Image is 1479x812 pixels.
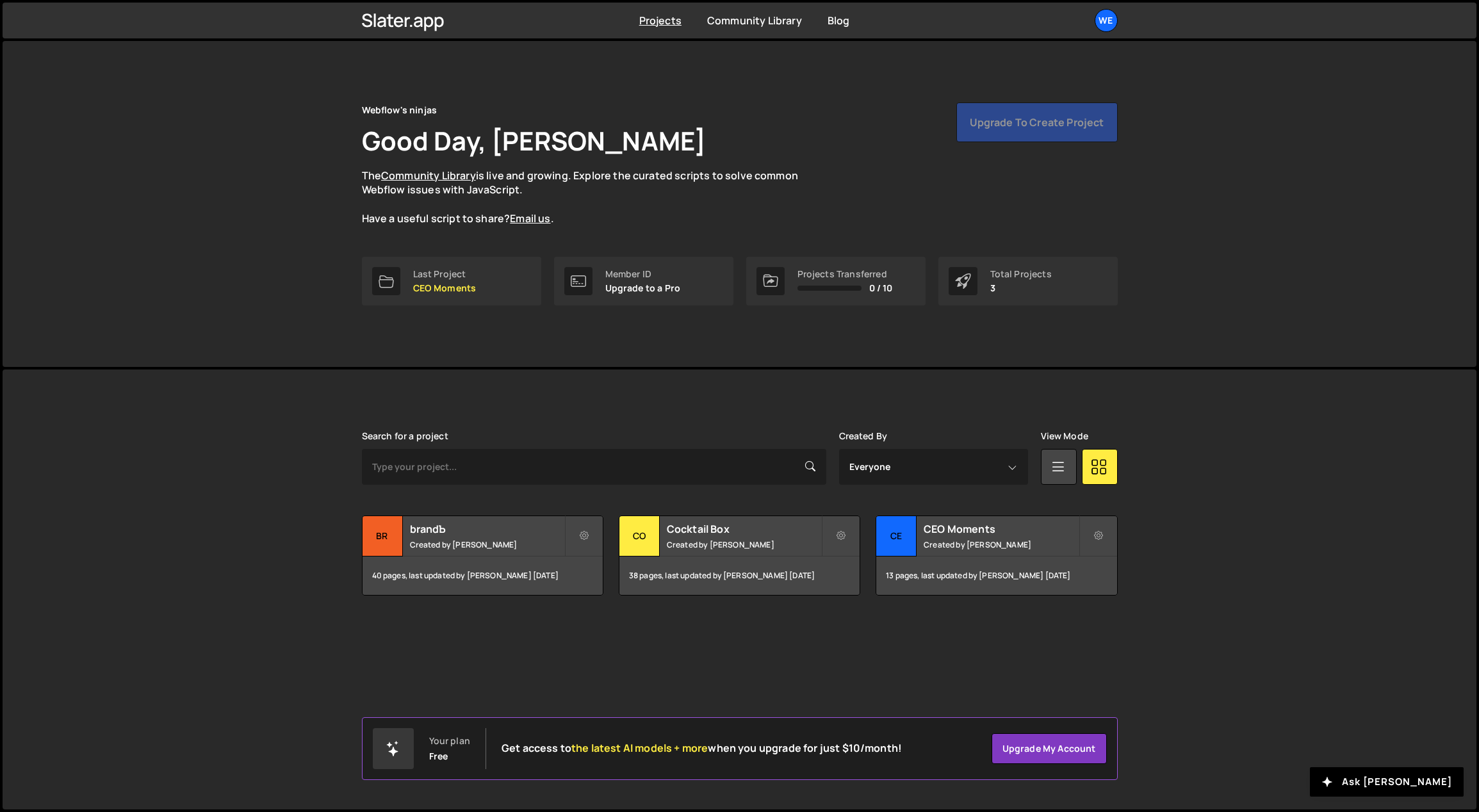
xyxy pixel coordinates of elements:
a: Blog [828,13,850,28]
div: Your plan [429,736,470,746]
label: Search for a project [362,431,448,441]
div: Last Project [413,269,477,279]
div: 40 pages, last updated by [PERSON_NAME] [DATE] [363,556,603,595]
h2: Get access to when you upgrade for just $10/month! [502,742,902,754]
div: Total Projects [990,269,1052,279]
p: The is live and growing. Explore the curated scripts to solve common Webflow issues with JavaScri... [362,168,823,226]
div: Member ID [605,269,681,279]
a: br brandЪ Created by [PERSON_NAME] 40 pages, last updated by [PERSON_NAME] [DATE] [362,516,603,596]
div: Free [429,751,448,761]
a: Upgrade my account [992,733,1107,764]
div: 38 pages, last updated by [PERSON_NAME] [DATE] [619,556,860,595]
p: 3 [990,283,1052,293]
div: Projects Transferred [797,269,893,279]
small: Created by [PERSON_NAME] [410,539,564,550]
button: Ask [PERSON_NAME] [1310,767,1464,797]
input: Type your project... [362,449,826,485]
div: CE [876,516,917,556]
p: Upgrade to a Pro [605,283,681,293]
a: CE CEO Moments Created by [PERSON_NAME] 13 pages, last updated by [PERSON_NAME] [DATE] [876,516,1117,596]
span: the latest AI models + more [571,741,708,755]
div: Webflow's ninjas [362,102,437,118]
a: We [1095,9,1118,32]
a: Community Library [381,168,476,183]
a: Community Library [707,13,802,28]
small: Created by [PERSON_NAME] [667,539,821,550]
h2: Cocktail Box [667,522,821,536]
h1: Good Day, [PERSON_NAME] [362,123,707,158]
div: br [363,516,403,556]
h2: CEO Moments [924,522,1078,536]
label: View Mode [1041,431,1088,441]
h2: brandЪ [410,522,564,536]
small: Created by [PERSON_NAME] [924,539,1078,550]
a: Co Cocktail Box Created by [PERSON_NAME] 38 pages, last updated by [PERSON_NAME] [DATE] [619,516,860,596]
a: Email us [510,211,550,225]
label: Created By [839,431,888,441]
p: CEO Moments [413,283,477,293]
a: Projects [639,13,682,28]
a: Last Project CEO Moments [362,257,541,305]
span: 0 / 10 [869,283,893,293]
div: 13 pages, last updated by [PERSON_NAME] [DATE] [876,556,1116,595]
div: Co [619,516,660,556]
